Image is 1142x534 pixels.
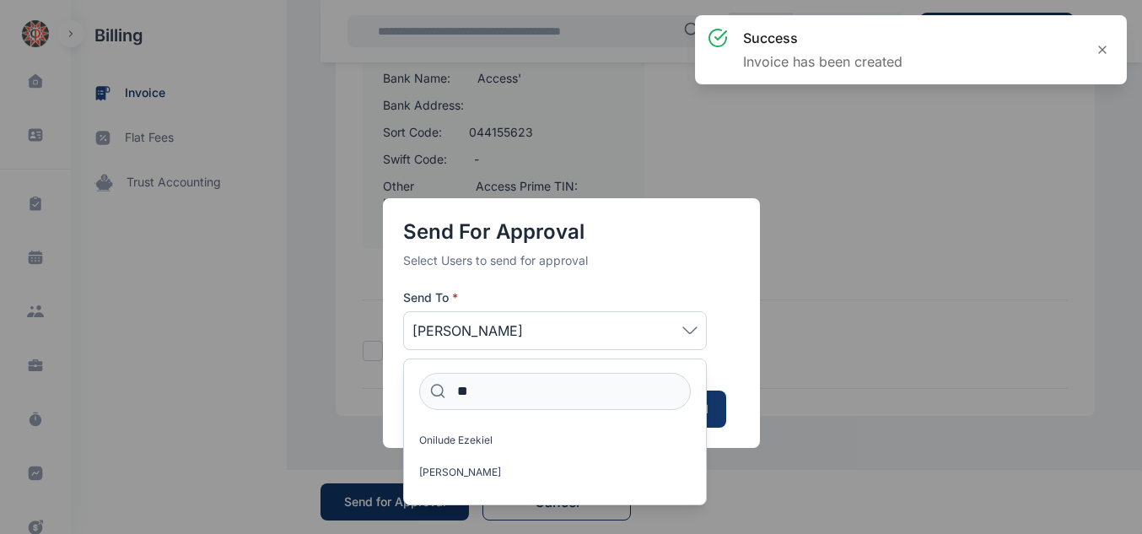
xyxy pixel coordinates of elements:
[403,252,740,269] p: Select Users to send for approval
[419,466,501,479] span: [PERSON_NAME]
[743,51,902,72] p: Invoice has been created
[419,434,493,447] span: Onilude Ezekiel
[403,289,458,306] span: Send To
[412,321,523,341] span: [PERSON_NAME]
[743,28,902,48] h3: success
[403,218,740,245] h4: Send for Approval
